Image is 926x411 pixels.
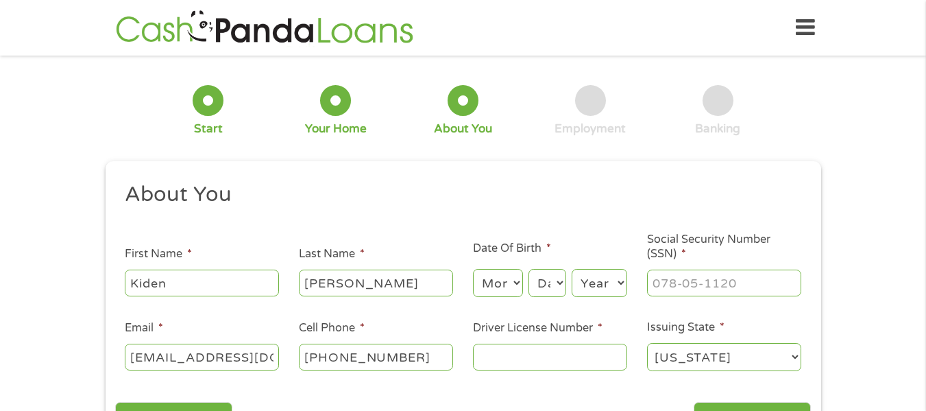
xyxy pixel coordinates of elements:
[647,233,801,261] label: Social Security Number (SSN)
[299,321,365,336] label: Cell Phone
[647,270,801,296] input: 078-05-1120
[125,321,163,336] label: Email
[299,344,453,370] input: (541) 754-3010
[299,247,365,261] label: Last Name
[125,270,279,296] input: John
[305,121,367,137] div: Your Home
[125,181,791,209] h2: About You
[434,121,492,137] div: About You
[555,121,626,137] div: Employment
[125,344,279,370] input: john@gmail.com
[194,121,223,137] div: Start
[112,8,417,47] img: GetLoanNow Logo
[473,242,551,256] label: Date Of Birth
[473,321,602,336] label: Driver License Number
[125,247,192,261] label: First Name
[299,270,453,296] input: Smith
[647,320,724,335] label: Issuing State
[695,121,740,137] div: Banking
